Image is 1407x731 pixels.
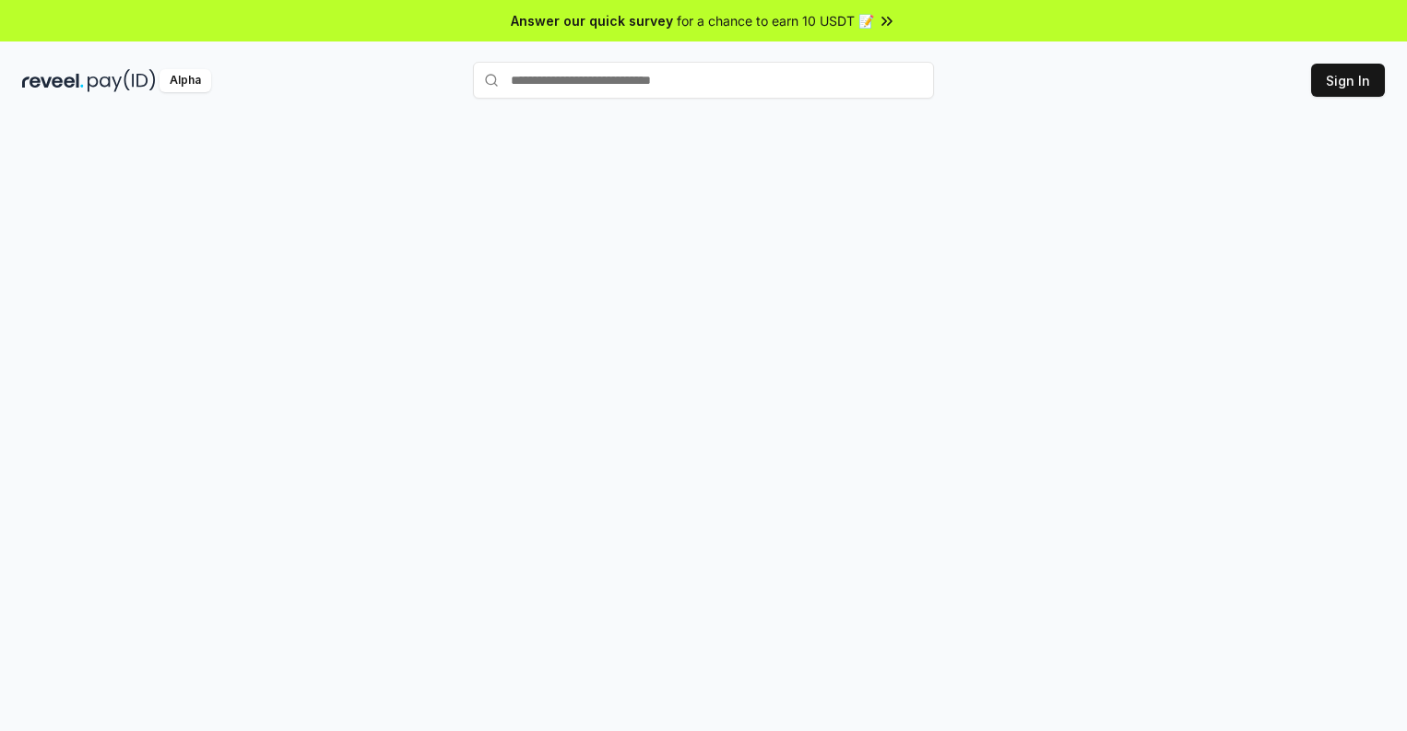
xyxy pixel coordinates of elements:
[22,69,84,92] img: reveel_dark
[88,69,156,92] img: pay_id
[511,11,673,30] span: Answer our quick survey
[677,11,874,30] span: for a chance to earn 10 USDT 📝
[1311,64,1385,97] button: Sign In
[160,69,211,92] div: Alpha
